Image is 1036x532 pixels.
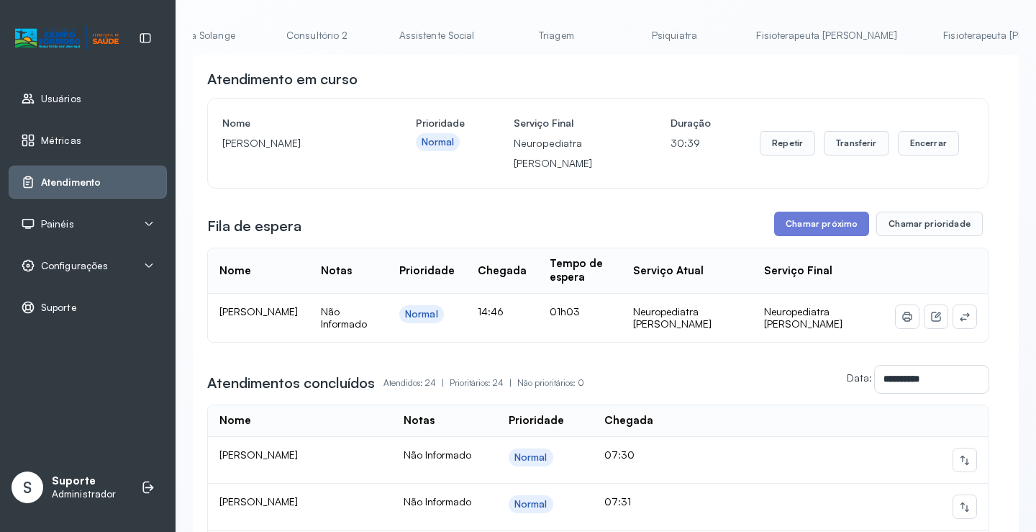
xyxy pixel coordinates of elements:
[633,305,741,330] div: Neuropediatra [PERSON_NAME]
[404,414,435,428] div: Notas
[604,414,653,428] div: Chegada
[383,373,450,393] p: Atendidos: 24
[847,371,872,384] label: Data:
[222,113,367,133] h4: Nome
[506,24,606,48] a: Triagem
[416,113,465,133] h4: Prioridade
[321,305,367,330] span: Não Informado
[15,27,119,50] img: Logotipo do estabelecimento
[764,264,832,278] div: Serviço Final
[742,24,912,48] a: Fisioterapeuta [PERSON_NAME]
[41,302,77,314] span: Suporte
[219,414,251,428] div: Nome
[321,264,352,278] div: Notas
[478,305,504,317] span: 14:46
[624,24,724,48] a: Psiquiatra
[509,414,564,428] div: Prioridade
[404,448,471,461] span: Não Informado
[41,176,101,189] span: Atendimento
[604,495,631,508] span: 07:31
[422,136,455,148] div: Normal
[633,264,704,278] div: Serviço Atual
[267,24,368,48] a: Consultório 2
[385,24,489,48] a: Assistente Social
[222,133,367,153] p: [PERSON_NAME]
[219,305,298,317] span: [PERSON_NAME]
[550,305,580,317] span: 01h03
[41,260,108,272] span: Configurações
[514,113,622,133] h4: Serviço Final
[774,212,869,236] button: Chamar próximo
[207,373,375,393] h3: Atendimentos concluídos
[219,264,251,278] div: Nome
[876,212,983,236] button: Chamar prioridade
[760,131,815,155] button: Repetir
[21,175,155,189] a: Atendimento
[52,488,116,500] p: Administrador
[52,474,116,488] p: Suporte
[219,448,298,461] span: [PERSON_NAME]
[207,216,301,236] h3: Fila de espera
[671,113,711,133] h4: Duração
[219,495,298,508] span: [PERSON_NAME]
[764,305,842,330] span: Neuropediatra [PERSON_NAME]
[21,133,155,148] a: Métricas
[404,495,471,508] span: Não Informado
[824,131,889,155] button: Transferir
[509,377,512,388] span: |
[514,133,622,173] p: Neuropediatra [PERSON_NAME]
[41,135,81,147] span: Métricas
[550,257,610,284] div: Tempo de espera
[514,498,547,510] div: Normal
[898,131,959,155] button: Encerrar
[405,308,438,320] div: Normal
[41,93,81,105] span: Usuários
[207,69,358,89] h3: Atendimento em curso
[604,448,635,461] span: 07:30
[450,373,517,393] p: Prioritários: 24
[671,133,711,153] p: 30:39
[517,373,584,393] p: Não prioritários: 0
[514,451,547,464] div: Normal
[399,264,455,278] div: Prioridade
[478,264,527,278] div: Chegada
[41,218,74,230] span: Painéis
[21,91,155,106] a: Usuários
[442,377,444,388] span: |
